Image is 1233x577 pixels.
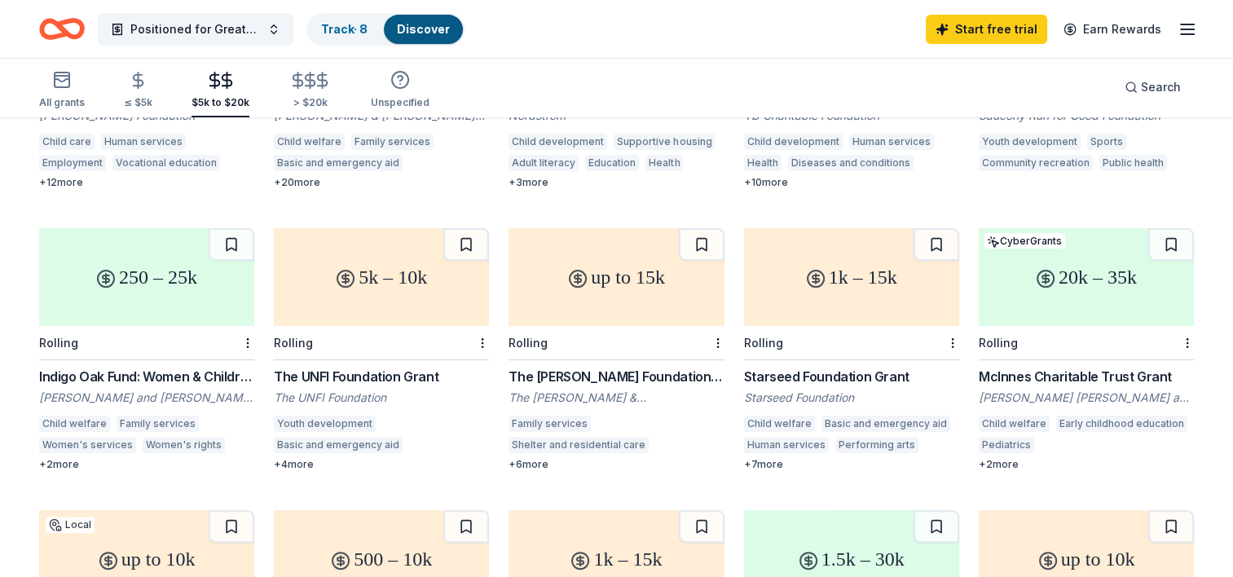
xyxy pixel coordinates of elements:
div: + 3 more [509,176,724,189]
div: Basic and emergency aid [274,155,403,171]
div: Diseases and conditions [788,155,914,171]
div: Food security [409,437,482,453]
div: The [PERSON_NAME] & [PERSON_NAME] Foundation [509,390,724,406]
div: The [PERSON_NAME] Foundation Grant [509,367,724,386]
div: CyberGrants [984,233,1065,249]
div: Education [655,437,709,453]
div: ≤ $5k [124,96,152,109]
div: Community recreation [979,155,1093,171]
div: Child welfare [744,416,815,432]
div: Family services [117,416,199,432]
div: Youth development [979,134,1081,150]
button: > $20k [288,64,332,117]
a: Start free trial [926,15,1047,44]
div: Health [744,155,782,171]
a: Earn Rewards [1054,15,1171,44]
div: Family services [351,134,434,150]
div: Health [645,155,683,171]
div: McInnes Charitable Trust Grant [979,367,1194,386]
div: + 4 more [274,458,489,471]
div: + 7 more [744,458,959,471]
div: Family services [509,416,591,432]
div: Supportive housing [614,134,715,150]
div: + 10 more [744,176,959,189]
div: Pediatrics [979,437,1034,453]
div: Performing arts [835,437,918,453]
div: Adult literacy [509,155,579,171]
div: Rolling [509,336,548,350]
div: 20k – 35k [979,228,1194,326]
div: 5k – 10k [274,228,489,326]
div: Education [585,155,639,171]
a: 20k – 35kCyberGrantsRollingMcInnes Charitable Trust Grant[PERSON_NAME] [PERSON_NAME] and [PERSON_... [979,228,1194,471]
a: up to 15kRollingThe [PERSON_NAME] Foundation GrantThe [PERSON_NAME] & [PERSON_NAME] FoundationFam... [509,228,724,471]
div: Sports [1087,134,1126,150]
div: Child development [744,134,843,150]
span: Positioned for Greatness Youth Program [130,20,261,39]
div: + 2 more [979,458,1194,471]
div: $5k to $20k [192,96,249,109]
div: All grants [39,96,85,109]
div: Starseed Foundation Grant [744,367,959,386]
div: + 2 more [39,458,254,471]
div: Local [46,517,95,533]
div: Basic and emergency aid [274,437,403,453]
div: Public health [1099,155,1167,171]
div: Rolling [39,336,78,350]
div: Early childhood education [1056,416,1187,432]
a: Home [39,10,85,48]
button: Positioned for Greatness Youth Program [98,13,293,46]
div: Vocational education [112,155,220,171]
button: ≤ $5k [124,64,152,117]
div: The UNFI Foundation Grant [274,367,489,386]
span: Search [1141,77,1181,97]
div: Rolling [979,336,1018,350]
div: Shelter and residential care [509,437,649,453]
button: All grants [39,64,85,117]
a: 250 – 25kRollingIndigo Oak Fund: Women & Children's Issues[PERSON_NAME] and [PERSON_NAME] Family ... [39,228,254,471]
button: Search [1112,71,1194,104]
a: Discover [397,22,450,36]
button: Track· 8Discover [306,13,465,46]
div: up to 15k [509,228,724,326]
div: + 6 more [509,458,724,471]
div: Rolling [274,336,313,350]
div: Rolling [744,336,783,350]
div: 250 – 25k [39,228,254,326]
div: 1k – 15k [744,228,959,326]
button: Unspecified [371,64,429,117]
div: Women's rights [143,437,225,453]
div: Starseed Foundation [744,390,959,406]
div: Employment [39,155,106,171]
div: Women's services [39,437,136,453]
div: Human services [849,134,934,150]
button: $5k to $20k [192,64,249,117]
div: [PERSON_NAME] and [PERSON_NAME] Family Foundation [39,390,254,406]
div: Unspecified [371,96,429,109]
div: + 20 more [274,176,489,189]
div: Indigo Oak Fund: Women & Children's Issues [39,367,254,386]
div: Child welfare [979,416,1050,432]
div: Human services [744,437,829,453]
a: 1k – 15kRollingStarseed Foundation GrantStarseed FoundationChild welfareBasic and emergency aidHu... [744,228,959,471]
div: Child development [509,134,607,150]
div: Child welfare [274,134,345,150]
div: + 12 more [39,176,254,189]
a: Track· 8 [321,22,368,36]
div: Basic and emergency aid [821,416,950,432]
div: Youth development [274,416,376,432]
div: > $20k [288,96,332,109]
a: 5k – 10kRollingThe UNFI Foundation GrantThe UNFI FoundationYouth developmentBasic and emergency a... [274,228,489,471]
div: Human services [101,134,186,150]
div: The UNFI Foundation [274,390,489,406]
div: [PERSON_NAME] [PERSON_NAME] and [PERSON_NAME] "Mac" [PERSON_NAME] Charitable Trust [979,390,1194,406]
div: Child welfare [39,416,110,432]
div: Child care [39,134,95,150]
